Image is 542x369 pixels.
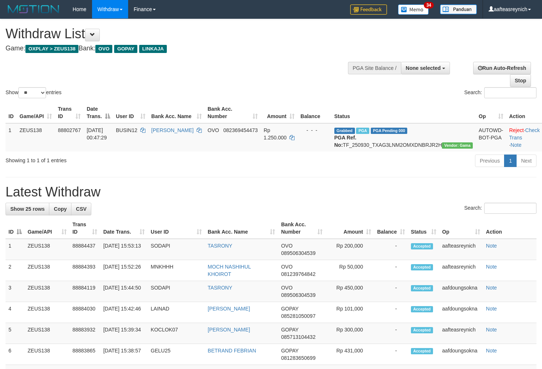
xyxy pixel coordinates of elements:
[25,323,70,344] td: ZEUS138
[509,127,540,141] a: Check Trans
[411,243,433,249] span: Accepted
[439,302,483,323] td: aafdoungsokna
[100,302,148,323] td: [DATE] 15:42:46
[17,102,55,123] th: Game/API: activate to sort column ascending
[486,306,497,312] a: Note
[476,102,506,123] th: Op: activate to sort column ascending
[486,243,497,249] a: Note
[439,260,483,281] td: aafteasreynich
[411,264,433,270] span: Accepted
[100,239,148,260] td: [DATE] 15:53:13
[139,45,167,53] span: LINKAJA
[325,344,374,365] td: Rp 431,000
[148,239,205,260] td: SODAPI
[374,281,408,302] td: -
[334,128,355,134] span: Grabbed
[148,281,205,302] td: SODAPI
[25,218,70,239] th: Game/API: activate to sort column ascending
[484,203,536,214] input: Search:
[55,102,84,123] th: Trans ID: activate to sort column ascending
[71,203,91,215] a: CSV
[486,264,497,270] a: Note
[350,4,387,15] img: Feedback.jpg
[325,323,374,344] td: Rp 300,000
[84,102,113,123] th: Date Trans.: activate to sort column descending
[148,218,205,239] th: User ID: activate to sort column ascending
[439,281,483,302] td: aafdoungsokna
[374,344,408,365] td: -
[6,87,61,98] label: Show entries
[510,74,531,87] a: Stop
[25,260,70,281] td: ZEUS138
[25,302,70,323] td: ZEUS138
[6,344,25,365] td: 6
[76,206,87,212] span: CSV
[10,206,45,212] span: Show 25 rows
[300,127,328,134] div: - - -
[6,260,25,281] td: 2
[281,292,315,298] span: Copy 089506304539 to clipboard
[374,302,408,323] td: -
[148,302,205,323] td: LAINAD
[374,218,408,239] th: Balance: activate to sort column ascending
[334,135,356,148] b: PGA Ref. No:
[205,102,261,123] th: Bank Acc. Number: activate to sort column ascending
[439,344,483,365] td: aafdoungsokna
[6,26,354,41] h1: Withdraw List
[398,4,429,15] img: Button%20Memo.svg
[281,327,298,333] span: GOPAY
[6,203,49,215] a: Show 25 rows
[148,102,205,123] th: Bank Acc. Name: activate to sort column ascending
[483,218,536,239] th: Action
[486,285,497,291] a: Note
[208,264,251,277] a: MOCH NASHIHUL KHOIROT
[439,239,483,260] td: aafteasreynich
[70,302,101,323] td: 88884030
[17,123,55,152] td: ZEUS138
[298,102,331,123] th: Balance
[95,45,112,53] span: OVO
[208,285,232,291] a: TASRONY
[25,344,70,365] td: ZEUS138
[509,127,524,133] a: Reject
[264,127,286,141] span: Rp 1.250.000
[411,348,433,354] span: Accepted
[208,127,219,133] span: OVO
[440,4,477,14] img: panduan.png
[442,142,473,149] span: Vendor URL: https://trx31.1velocity.biz
[261,102,298,123] th: Amount: activate to sort column ascending
[408,218,439,239] th: Status: activate to sort column ascending
[281,334,315,340] span: Copy 085713104432 to clipboard
[58,127,81,133] span: 88802767
[281,250,315,256] span: Copy 089506304539 to clipboard
[70,260,101,281] td: 88884393
[116,127,137,133] span: BUSIN12
[325,281,374,302] td: Rp 450,000
[281,243,292,249] span: OVO
[70,281,101,302] td: 88884119
[475,155,504,167] a: Previous
[473,62,531,74] a: Run Auto-Refresh
[148,323,205,344] td: KOCLOK07
[100,281,148,302] td: [DATE] 15:44:50
[406,65,441,71] span: None selected
[208,243,232,249] a: TASRONY
[281,306,298,312] span: GOPAY
[6,123,17,152] td: 1
[356,128,369,134] span: Marked by aafsreyleap
[25,281,70,302] td: ZEUS138
[504,155,517,167] a: 1
[18,87,46,98] select: Showentries
[208,306,250,312] a: [PERSON_NAME]
[486,327,497,333] a: Note
[281,355,315,361] span: Copy 081283650699 to clipboard
[374,323,408,344] td: -
[281,348,298,354] span: GOPAY
[325,302,374,323] td: Rp 101,000
[208,348,256,354] a: BETRAND FEBRIAN
[374,239,408,260] td: -
[100,260,148,281] td: [DATE] 15:52:26
[151,127,194,133] a: [PERSON_NAME]
[374,260,408,281] td: -
[70,218,101,239] th: Trans ID: activate to sort column ascending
